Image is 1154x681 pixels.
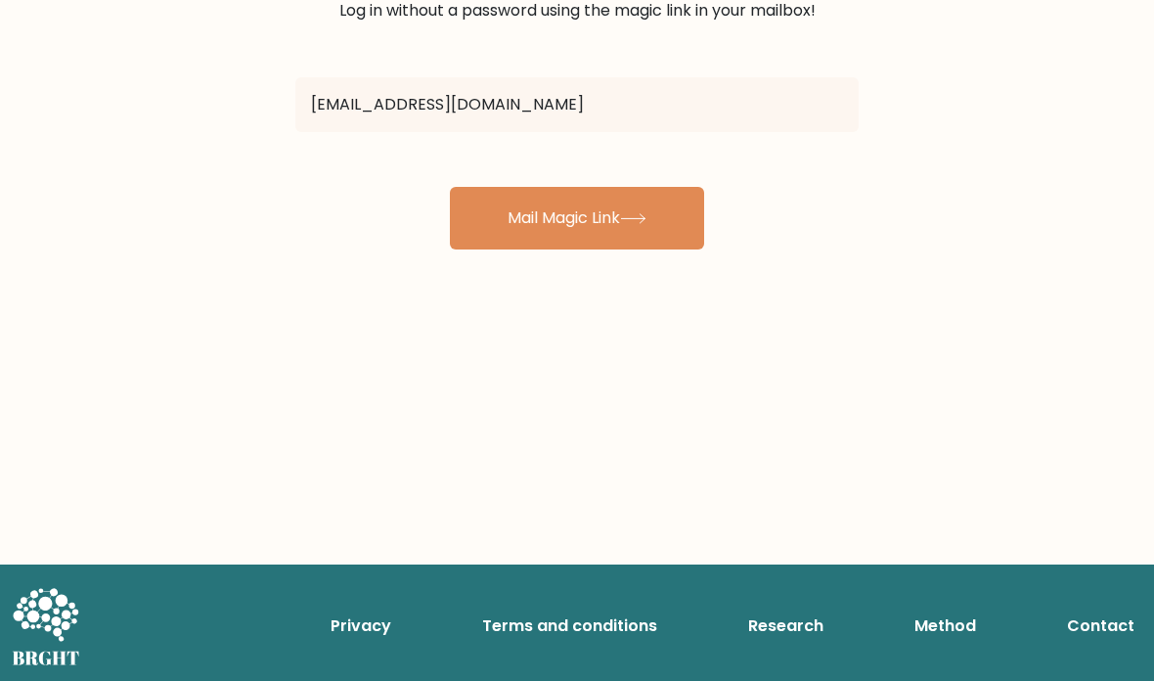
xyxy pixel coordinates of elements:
[450,187,704,250] button: Mail Magic Link
[907,607,984,646] a: Method
[474,607,665,646] a: Terms and conditions
[323,607,399,646] a: Privacy
[295,77,859,132] input: Email
[740,607,831,646] a: Research
[1059,607,1142,646] a: Contact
